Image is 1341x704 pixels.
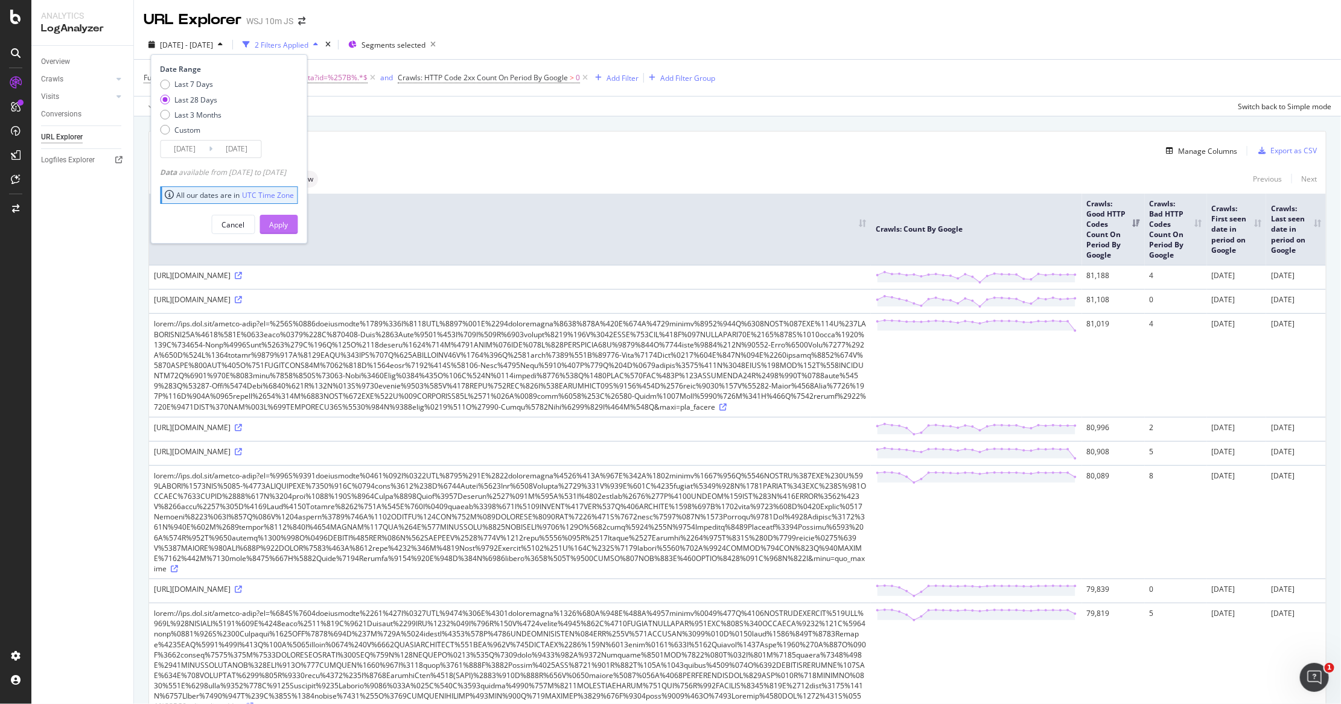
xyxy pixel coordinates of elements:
[1207,441,1267,465] td: [DATE]
[161,167,287,177] div: available from [DATE] to [DATE]
[380,72,393,83] button: and
[398,72,568,83] span: Crawls: HTTP Code 2xx Count On Period By Google
[161,110,222,120] div: Last 3 Months
[165,190,295,200] div: All our dates are in
[212,215,255,234] button: Cancel
[161,167,179,177] span: Data
[41,73,113,86] a: Crawls
[1082,417,1145,441] td: 80,996
[570,72,574,83] span: >
[1266,465,1326,579] td: [DATE]
[1082,579,1145,603] td: 79,839
[1082,265,1145,289] td: 81,188
[1082,465,1145,579] td: 80,089
[1207,265,1267,289] td: [DATE]
[246,15,293,27] div: WSJ 10m JS
[1207,417,1267,441] td: [DATE]
[213,141,261,157] input: End Date
[362,40,425,50] span: Segments selected
[41,55,125,68] a: Overview
[149,194,871,265] th: Full URL: activate to sort column ascending
[644,71,715,85] button: Add Filter Group
[1266,441,1326,465] td: [DATE]
[41,55,70,68] div: Overview
[41,108,125,121] a: Conversions
[1325,663,1334,673] span: 1
[175,110,222,120] div: Last 3 Months
[1145,194,1207,265] th: Crawls: Bad HTTP Codes Count On Period By Google: activate to sort column ascending
[298,17,305,25] div: arrow-right-arrow-left
[144,97,179,116] button: Apply
[255,40,308,50] div: 2 Filters Applied
[41,131,83,144] div: URL Explorer
[1145,417,1207,441] td: 2
[175,79,214,89] div: Last 7 Days
[144,72,170,83] span: Full URL
[1207,465,1267,579] td: [DATE]
[1233,97,1331,116] button: Switch back to Simple mode
[161,79,222,89] div: Last 7 Days
[1145,441,1207,465] td: 5
[871,194,1081,265] th: Crawls: Count By Google
[1266,194,1326,265] th: Crawls: Last seen date in period on Google: activate to sort column ascending
[161,95,222,105] div: Last 28 Days
[41,73,63,86] div: Crawls
[41,10,124,22] div: Analytics
[175,95,218,105] div: Last 28 Days
[238,35,323,54] button: 2 Filters Applied
[1082,313,1145,416] td: 81,019
[1266,313,1326,416] td: [DATE]
[1082,441,1145,465] td: 80,908
[154,422,866,433] div: [URL][DOMAIN_NAME]
[161,125,222,135] div: Custom
[154,446,866,457] div: [URL][DOMAIN_NAME]
[270,220,288,230] div: Apply
[343,35,441,54] button: Segments selected
[243,190,295,200] a: UTC Time Zone
[154,294,866,305] div: [URL][DOMAIN_NAME]
[1300,663,1329,692] iframe: Intercom live chat
[1145,289,1207,313] td: 0
[154,471,866,574] div: lorem://ips.dol.sit/ametco-adip?el=%996S%9391doeiusmodte%0461%092I%0322UTL%8795%291E%2822dolorema...
[1145,579,1207,603] td: 0
[161,141,209,157] input: Start Date
[1238,101,1331,112] div: Switch back to Simple mode
[323,39,333,51] div: times
[41,90,113,103] a: Visits
[1266,289,1326,313] td: [DATE]
[607,73,639,83] div: Add Filter
[154,319,866,411] div: lorem://ips.dol.sit/ametco-adip?el=%256S%0886doeiusmodte%1789%336I%8118UTL%8897%001E%2294dolorema...
[1207,194,1267,265] th: Crawls: First seen date in period on Google: activate to sort column ascending
[1270,145,1317,156] div: Export as CSV
[160,40,213,50] span: [DATE] - [DATE]
[41,131,125,144] a: URL Explorer
[1207,289,1267,313] td: [DATE]
[144,35,228,54] button: [DATE] - [DATE]
[41,154,125,166] a: Logfiles Explorer
[41,22,124,36] div: LogAnalyzer
[590,71,639,85] button: Add Filter
[1161,144,1237,158] button: Manage Columns
[1145,265,1207,289] td: 4
[576,69,580,86] span: 0
[41,154,95,166] div: Logfiles Explorer
[1266,417,1326,441] td: [DATE]
[1266,579,1326,603] td: [DATE]
[41,90,59,103] div: Visits
[260,215,298,234] button: Apply
[1145,313,1207,416] td: 4
[175,125,201,135] div: Custom
[1253,141,1317,160] button: Export as CSV
[1207,313,1267,416] td: [DATE]
[1207,579,1267,603] td: [DATE]
[161,64,295,74] div: Date Range
[660,73,715,83] div: Add Filter Group
[1178,146,1237,156] div: Manage Columns
[1082,289,1145,313] td: 81,108
[154,270,866,281] div: [URL][DOMAIN_NAME]
[1082,194,1145,265] th: Crawls: Good HTTP Codes Count On Period By Google: activate to sort column ascending
[1266,265,1326,289] td: [DATE]
[144,10,241,30] div: URL Explorer
[1145,465,1207,579] td: 8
